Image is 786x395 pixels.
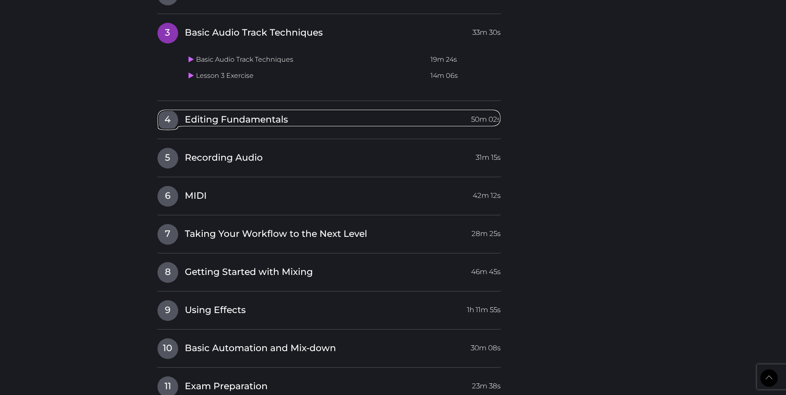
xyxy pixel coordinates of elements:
td: Lesson 3 Exercise [185,68,427,84]
span: 33m 30s [472,23,501,38]
span: Getting Started with Mixing [185,266,313,279]
span: 31m 15s [476,148,501,163]
span: 28m 25s [472,224,501,239]
span: Basic Audio Track Techniques [185,26,323,39]
span: 9 [157,300,178,321]
span: 42m 12s [473,186,501,201]
span: Editing Fundamentals [185,113,288,126]
a: 6MIDI42m 12s [157,185,501,203]
span: 50m 02s [471,110,501,125]
span: 23m 38s [472,376,501,391]
span: Exam Preparation [185,380,268,393]
span: 8 [157,262,178,283]
span: 6 [157,186,178,207]
td: Basic Audio Track Techniques [185,52,427,68]
span: 1h 11m 55s [467,300,501,315]
span: 3 [157,23,178,43]
a: Back to Top [760,369,778,387]
span: Using Effects [185,304,246,317]
span: 10 [157,338,178,359]
span: 30m 08s [471,338,501,353]
span: 7 [157,224,178,245]
a: 9Using Effects1h 11m 55s [157,300,501,317]
a: 11Exam Preparation23m 38s [157,376,501,393]
span: 4 [157,110,178,130]
td: 14m 06s [427,68,501,84]
span: 5 [157,148,178,169]
a: 10Basic Automation and Mix-down30m 08s [157,338,501,355]
td: 19m 24s [427,52,501,68]
a: 4Editing Fundamentals50m 02s [157,109,501,127]
span: MIDI [185,190,207,202]
a: 7Taking Your Workflow to the Next Level28m 25s [157,224,501,241]
a: 5Recording Audio31m 15s [157,147,501,165]
span: Taking Your Workflow to the Next Level [185,228,367,241]
a: 8Getting Started with Mixing46m 45s [157,262,501,279]
span: Basic Automation and Mix-down [185,342,336,355]
a: 3Basic Audio Track Techniques33m 30s [157,22,501,40]
span: Recording Audio [185,152,263,164]
span: 46m 45s [471,262,501,277]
